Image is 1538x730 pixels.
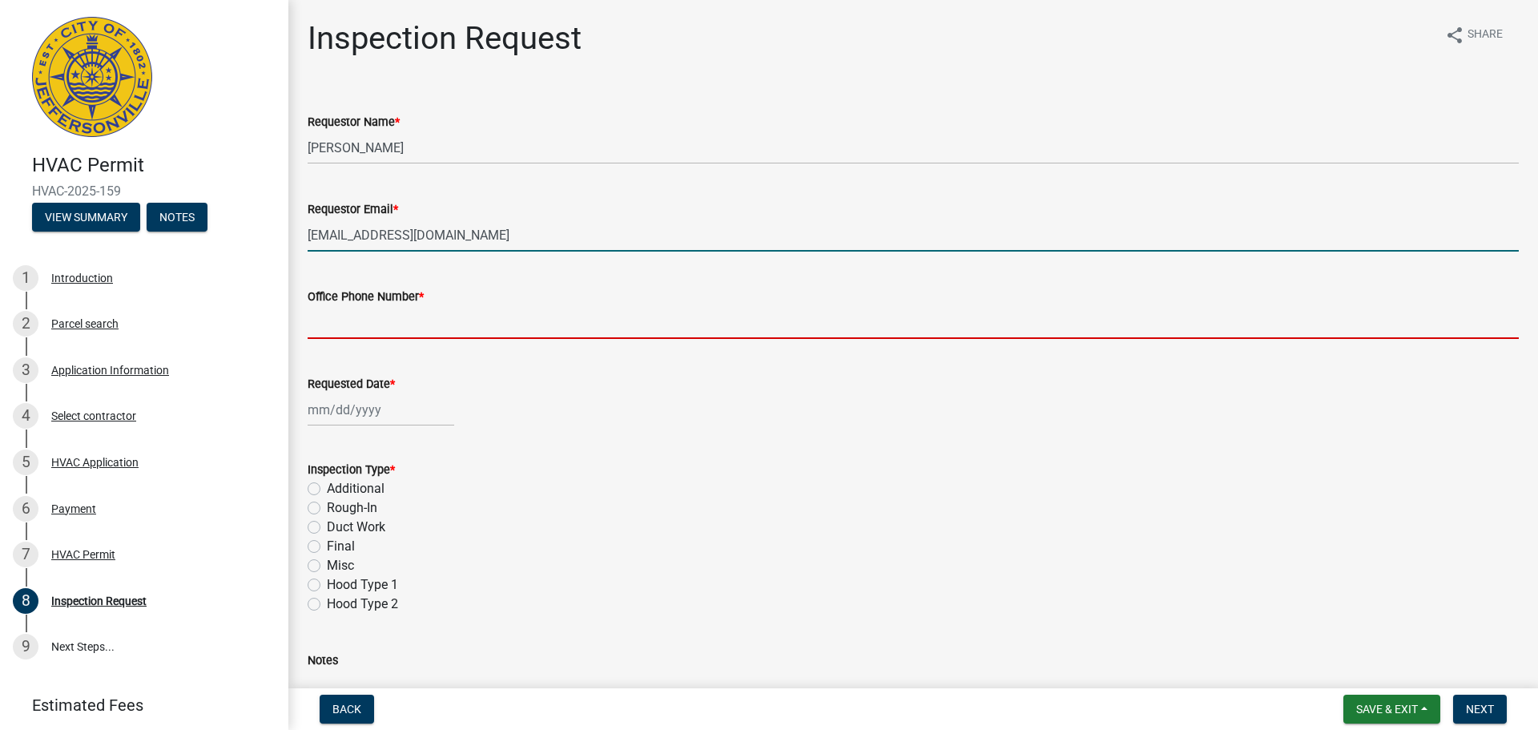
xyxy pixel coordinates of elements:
[13,450,38,475] div: 5
[13,403,38,429] div: 4
[51,457,139,468] div: HVAC Application
[32,17,152,137] img: City of Jeffersonville, Indiana
[51,272,113,284] div: Introduction
[327,479,384,498] label: Additional
[327,518,385,537] label: Duct Work
[13,588,38,614] div: 8
[147,212,207,224] wm-modal-confirm: Notes
[308,292,424,303] label: Office Phone Number
[32,203,140,232] button: View Summary
[1356,703,1418,716] span: Save & Exit
[13,496,38,522] div: 6
[327,556,354,575] label: Misc
[13,542,38,567] div: 7
[51,365,169,376] div: Application Information
[51,503,96,514] div: Payment
[308,204,398,216] label: Requestor Email
[13,357,38,383] div: 3
[13,265,38,291] div: 1
[51,549,115,560] div: HVAC Permit
[32,154,276,177] h4: HVAC Permit
[1453,695,1507,724] button: Next
[51,595,147,607] div: Inspection Request
[327,537,355,556] label: Final
[32,212,140,224] wm-modal-confirm: Summary
[320,695,374,724] button: Back
[147,203,207,232] button: Notes
[1468,26,1503,45] span: Share
[1445,26,1464,45] i: share
[13,634,38,659] div: 9
[1343,695,1440,724] button: Save & Exit
[327,575,398,595] label: Hood Type 1
[308,379,395,390] label: Requested Date
[308,465,395,476] label: Inspection Type
[308,655,338,667] label: Notes
[308,393,454,426] input: mm/dd/yyyy
[308,19,582,58] h1: Inspection Request
[13,689,263,721] a: Estimated Fees
[327,595,398,614] label: Hood Type 2
[51,318,119,329] div: Parcel search
[1466,703,1494,716] span: Next
[332,703,361,716] span: Back
[308,117,400,128] label: Requestor Name
[32,184,256,199] span: HVAC-2025-159
[1432,19,1516,50] button: shareShare
[51,410,136,421] div: Select contractor
[327,498,377,518] label: Rough-In
[13,311,38,337] div: 2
